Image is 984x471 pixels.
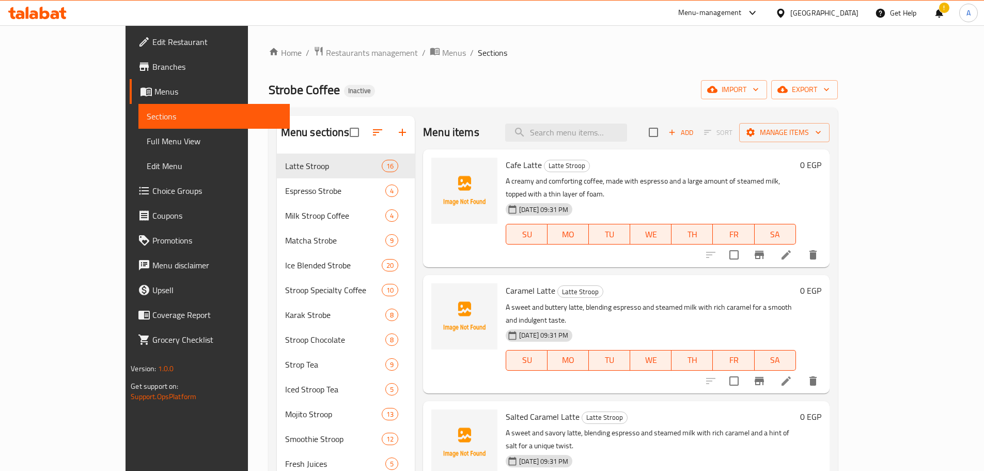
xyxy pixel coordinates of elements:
div: Iced Stroop Tea [285,383,385,396]
span: Sections [478,47,507,59]
a: Branches [130,54,290,79]
div: items [382,284,398,296]
button: TH [671,224,713,245]
span: Get support on: [131,379,178,393]
button: SU [506,224,548,245]
div: items [385,185,398,197]
span: Latte Stroop [558,286,603,298]
button: TU [589,350,630,371]
div: items [385,458,398,470]
div: items [385,333,398,346]
span: Stroop Chocolate [285,333,385,346]
span: Select to update [723,244,745,266]
span: Manage items [747,126,821,139]
a: Sections [138,104,290,129]
span: Strobe Coffee [269,78,340,101]
span: Coverage Report [152,309,282,321]
a: Menu disclaimer [130,253,290,278]
span: Cafe Latte [506,157,542,173]
a: Edit menu item [780,249,792,261]
span: MO [552,353,585,368]
span: Mojito Stroop [285,408,382,420]
span: Sections [147,110,282,123]
span: 4 [386,186,398,196]
button: Add section [390,120,415,145]
button: TH [671,350,713,371]
span: Restaurants management [326,47,418,59]
span: Menus [442,47,466,59]
span: 1.0.0 [158,362,174,375]
span: SU [510,353,543,368]
span: Grocery Checklist [152,333,282,346]
button: MO [548,350,589,371]
img: Cafe Latte [431,158,497,224]
span: Latte Stroop [544,160,589,172]
span: FR [717,227,750,242]
div: Matcha Strobe [285,234,385,247]
span: Smoothie Stroop [285,433,382,445]
span: [DATE] 09:31 PM [515,205,572,215]
a: Edit Restaurant [130,29,290,54]
li: / [470,47,474,59]
span: Promotions [152,234,282,247]
span: Select section [643,121,664,143]
a: Choice Groups [130,178,290,203]
div: Karak Strobe [285,309,385,321]
div: Latte Stroop16 [277,154,415,178]
button: WE [630,350,671,371]
span: [DATE] 09:31 PM [515,457,572,466]
button: Branch-specific-item [747,369,772,393]
span: Stroop Specialty Coffee [285,284,382,296]
button: SA [755,224,796,245]
span: Branches [152,60,282,73]
span: Edit Restaurant [152,36,282,48]
button: FR [713,350,754,371]
div: Latte Stroop [544,160,590,172]
a: Edit menu item [780,375,792,387]
a: Menus [130,79,290,104]
span: 16 [382,161,398,171]
nav: breadcrumb [269,46,838,59]
div: Matcha Strobe9 [277,228,415,253]
a: Support.OpsPlatform [131,390,196,403]
span: Select section first [697,125,739,141]
span: Fresh Juices [285,458,385,470]
button: FR [713,224,754,245]
button: WE [630,224,671,245]
span: TH [676,227,709,242]
p: A sweet and savory latte, blending espresso and steamed milk with rich caramel and a hint of salt... [506,427,795,452]
div: Inactive [344,85,375,97]
button: delete [801,369,825,393]
div: items [385,309,398,321]
div: Karak Strobe8 [277,302,415,327]
a: Menus [430,46,466,59]
span: [DATE] 09:31 PM [515,330,572,340]
button: TU [589,224,630,245]
span: FR [717,353,750,368]
span: Version: [131,362,156,375]
div: Strop Tea9 [277,352,415,377]
span: 13 [382,409,398,419]
button: SA [755,350,796,371]
a: Coverage Report [130,302,290,327]
div: Milk Stroop Coffee [285,209,385,222]
span: Latte Stroop [285,160,382,172]
span: Select all sections [343,121,365,143]
h2: Menu sections [281,125,349,140]
div: Latte Stroop [557,285,603,298]
h6: 0 EGP [800,283,821,298]
span: 8 [386,310,398,320]
div: Strop Tea [285,358,385,371]
div: Stroop Specialty Coffee10 [277,278,415,302]
span: Espresso Strobe [285,185,385,197]
span: TU [593,227,626,242]
span: 5 [386,459,398,469]
div: items [382,160,398,172]
span: 12 [382,434,398,444]
span: 20 [382,261,398,270]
